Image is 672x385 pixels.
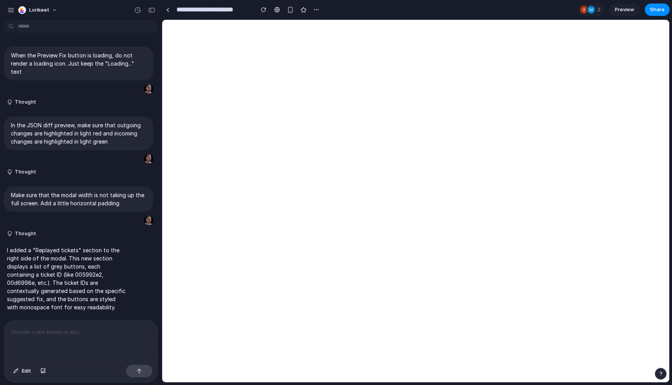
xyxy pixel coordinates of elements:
p: When the Preview Fix button is loading, do not render a loading icon. Just keep the "Loading..." ... [11,51,146,76]
p: Make sure that the modal width is not taking up the full screen. Add a little horizontal padding [11,191,146,207]
div: 2 [578,3,604,16]
p: In the JSON diff preview, make sure that outgoing changes are highlighted in light red and incomi... [11,121,146,146]
span: Edit [22,367,31,375]
span: Lorikeet [29,6,49,14]
span: 2 [597,6,603,14]
span: Preview [615,6,634,14]
p: I added a "Replayed tickets" section to the right side of the modal. This new section displays a ... [7,246,126,311]
a: Preview [609,3,640,16]
button: Lorikeet [15,4,61,16]
button: Share [645,3,670,16]
button: Edit [9,365,35,377]
span: Share [650,6,665,14]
